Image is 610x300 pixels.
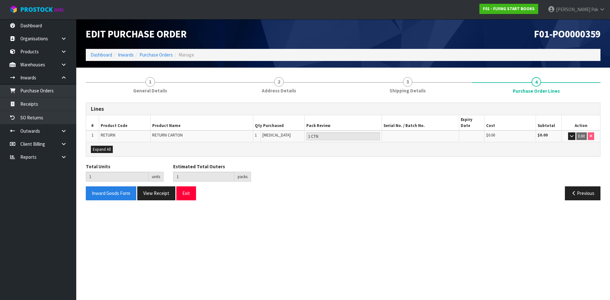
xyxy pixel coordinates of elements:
[54,7,64,13] small: WMS
[86,115,99,130] th: #
[86,98,600,205] span: Purchase Order Lines
[565,186,600,200] button: Previous
[86,28,187,40] span: Edit Purchase Order
[150,115,253,130] th: Product Name
[118,52,134,58] a: Inwards
[137,186,175,200] button: View Receipt
[532,77,541,87] span: 4
[513,88,560,94] span: Purchase Order Lines
[149,172,164,182] div: units
[255,132,257,138] span: 1
[91,52,112,58] a: Dashboard
[479,4,538,14] a: F01 - FLYING START BOOKS
[262,87,296,94] span: Address Details
[534,28,600,40] span: F01-PO0000359
[86,186,136,200] button: Inward Goods Form
[133,87,167,94] span: General Details
[99,115,150,130] th: Product Code
[101,132,115,138] span: RETURN
[152,132,183,138] span: RETURN CARTON
[20,5,53,14] span: ProStock
[253,115,305,130] th: Qty Purchased
[576,132,587,140] button: Edit
[179,52,194,58] span: Manage
[91,146,113,153] button: Expand All
[390,87,426,94] span: Shipping Details
[176,186,196,200] button: Exit
[234,172,251,182] div: packs
[305,115,382,130] th: Pack Review
[306,132,380,140] input: Pack Review
[562,115,600,130] th: Action
[262,132,291,138] span: [MEDICAL_DATA]
[459,115,485,130] th: Expiry Date
[591,6,598,12] span: Pak
[556,6,590,12] span: [PERSON_NAME]
[146,77,155,87] span: 1
[403,77,412,87] span: 3
[10,5,17,13] img: cube-alt.png
[93,147,111,152] span: Expand All
[483,6,535,11] strong: F01 - FLYING START BOOKS
[173,163,225,170] label: Estimated Total Outers
[485,115,536,130] th: Cost
[86,172,149,182] input: Total Units
[91,132,93,138] span: 1
[382,115,459,130] th: Serial No. / Batch No.
[173,172,234,182] input: Estimated Total Outers
[91,106,595,112] h3: Lines
[274,77,284,87] span: 2
[86,163,110,170] label: Total Units
[538,132,548,138] strong: $0.00
[536,115,562,130] th: Subtotal
[139,52,173,58] a: Purchase Orders
[486,132,495,138] span: $0.00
